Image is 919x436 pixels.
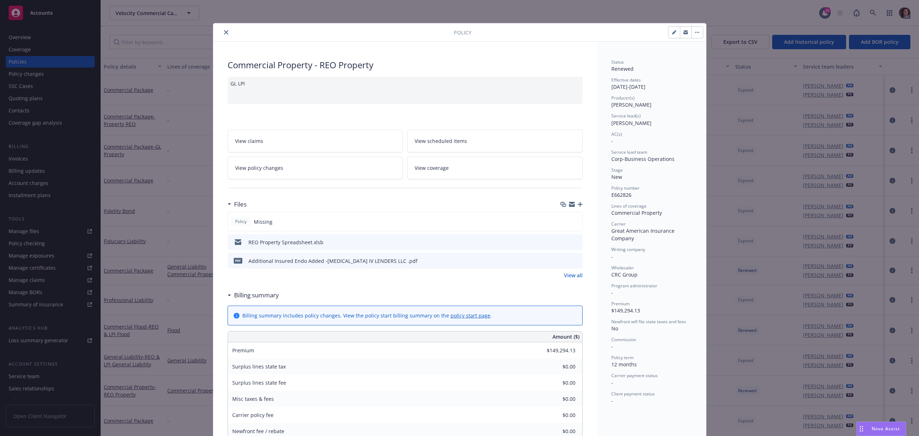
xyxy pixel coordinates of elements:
[254,218,272,226] span: Missing
[611,271,638,278] span: CRC Group
[872,426,900,432] span: Nova Assist
[611,120,652,126] span: [PERSON_NAME]
[611,372,658,379] span: Carrier payment status
[611,101,652,108] span: [PERSON_NAME]
[611,156,675,162] span: Corp-Business Operations
[611,209,662,216] span: Commercial Property
[235,137,263,145] span: View claims
[611,246,645,252] span: Writing company
[573,238,580,246] button: preview file
[248,257,417,265] div: Additional Insured Endo Added -[MEDICAL_DATA] IV LENDERS LLC .pdf
[611,337,636,343] span: Commission
[232,347,254,354] span: Premium
[242,312,492,319] div: Billing summary includes policy changes. View the policy start billing summary on the .
[611,173,622,180] span: New
[611,185,640,191] span: Policy number
[235,164,283,172] span: View policy changes
[611,203,647,209] span: Lines of coverage
[611,77,692,91] div: [DATE] - [DATE]
[415,164,449,172] span: View coverage
[232,379,286,386] span: Surplus lines state fee
[611,391,655,397] span: Client payment status
[533,361,580,372] input: 0.00
[611,95,635,101] span: Producer(s)
[415,137,467,145] span: View scheduled items
[407,157,583,179] a: View coverage
[611,138,613,144] span: -
[611,265,634,271] span: Wholesaler
[562,238,568,246] button: download file
[228,291,279,300] div: Billing summary
[451,312,490,319] a: policy start page
[611,325,618,332] span: No
[857,422,866,436] div: Drag to move
[611,113,641,119] span: Service lead(s)
[232,363,286,370] span: Surplus lines state tax
[533,345,580,356] input: 0.00
[611,131,622,137] span: AC(s)
[611,397,613,404] span: -
[611,253,613,260] span: -
[611,343,613,350] span: -
[232,428,284,435] span: Newfront fee / rebate
[611,77,641,83] span: Effective dates
[228,130,403,152] a: View claims
[562,257,568,265] button: download file
[228,200,247,209] div: Files
[228,157,403,179] a: View policy changes
[611,379,613,386] span: -
[611,59,624,65] span: Status
[234,258,242,263] span: pdf
[611,354,634,361] span: Policy term
[611,319,686,325] span: Newfront will file state taxes and fees
[611,361,637,368] span: 12 months
[234,200,247,209] h3: Files
[533,410,580,421] input: 0.00
[228,77,583,104] div: GL LPI
[228,59,583,71] div: Commercial Property - REO Property
[611,283,657,289] span: Program administrator
[573,257,580,265] button: preview file
[564,272,583,279] a: View all
[611,65,634,72] span: Renewed
[611,191,631,198] span: E662826
[533,377,580,388] input: 0.00
[857,422,906,436] button: Nova Assist
[611,307,640,314] span: $149,294.13
[611,289,613,296] span: -
[611,301,630,307] span: Premium
[552,333,579,340] span: Amount ($)
[611,221,626,227] span: Carrier
[611,149,647,155] span: Service lead team
[234,291,279,300] h3: Billing summary
[611,167,623,173] span: Stage
[232,412,274,418] span: Carrier policy fee
[454,29,471,36] span: Policy
[232,395,274,402] span: Misc taxes & fees
[611,227,676,242] span: Great American Insurance Company
[234,218,248,225] span: Policy
[533,394,580,404] input: 0.00
[407,130,583,152] a: View scheduled items
[248,238,323,246] div: REO Property Spreadsheet.xlsb
[222,28,230,37] button: close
